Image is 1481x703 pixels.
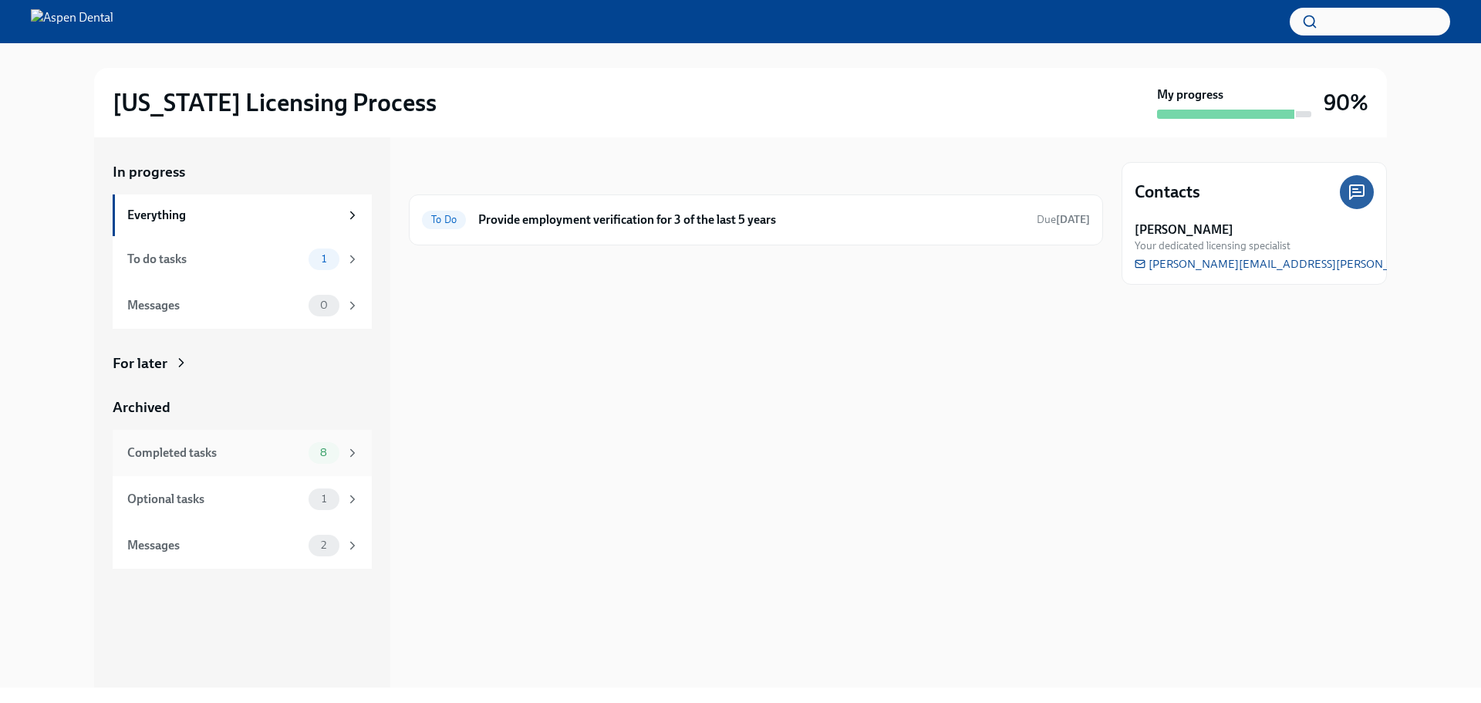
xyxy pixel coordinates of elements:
[312,493,336,505] span: 1
[422,208,1090,232] a: To DoProvide employment verification for 3 of the last 5 yearsDue[DATE]
[422,214,466,225] span: To Do
[113,353,372,373] a: For later
[1135,221,1233,238] strong: [PERSON_NAME]
[127,444,302,461] div: Completed tasks
[113,194,372,236] a: Everything
[1157,86,1223,103] strong: My progress
[127,297,302,314] div: Messages
[113,522,372,569] a: Messages2
[113,236,372,282] a: To do tasks1
[113,162,372,182] a: In progress
[127,251,302,268] div: To do tasks
[312,539,336,551] span: 2
[478,211,1024,228] h6: Provide employment verification for 3 of the last 5 years
[1037,212,1090,227] span: September 26th, 2025 10:00
[113,476,372,522] a: Optional tasks1
[113,87,437,118] h2: [US_STATE] Licensing Process
[113,430,372,476] a: Completed tasks8
[311,447,336,458] span: 8
[1324,89,1368,117] h3: 90%
[1037,213,1090,226] span: Due
[409,162,481,182] div: In progress
[113,397,372,417] a: Archived
[113,353,167,373] div: For later
[113,282,372,329] a: Messages0
[1135,238,1290,253] span: Your dedicated licensing specialist
[311,299,337,311] span: 0
[127,207,339,224] div: Everything
[1135,181,1200,204] h4: Contacts
[31,9,113,34] img: Aspen Dental
[127,537,302,554] div: Messages
[312,253,336,265] span: 1
[1056,213,1090,226] strong: [DATE]
[127,491,302,508] div: Optional tasks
